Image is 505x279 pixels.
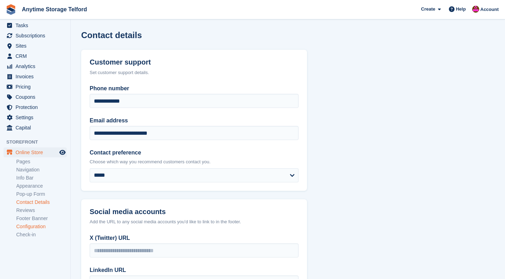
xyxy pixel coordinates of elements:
h1: Contact details [81,30,142,40]
span: CRM [16,51,58,61]
span: Storefront [6,139,70,146]
span: Protection [16,102,58,112]
label: Phone number [90,84,299,93]
a: menu [4,102,67,112]
a: Pages [16,158,67,165]
a: menu [4,20,67,30]
a: Info Bar [16,175,67,181]
span: Invoices [16,72,58,81]
a: Anytime Storage Telford [19,4,90,15]
a: Configuration [16,223,67,230]
a: Navigation [16,166,67,173]
span: Capital [16,123,58,133]
a: Reviews [16,207,67,214]
a: Check-in [16,231,67,238]
span: Analytics [16,61,58,71]
span: Coupons [16,92,58,102]
a: menu [4,61,67,71]
h2: Customer support [90,58,299,66]
a: menu [4,82,67,92]
div: Add the URL to any social media accounts you'd like to link to in the footer. [90,218,299,225]
span: Pricing [16,82,58,92]
h2: Social media accounts [90,208,299,216]
img: stora-icon-8386f47178a22dfd0bd8f6a31ec36ba5ce8667c1dd55bd0f319d3a0aa187defe.svg [6,4,16,15]
a: Preview store [58,148,67,157]
a: Footer Banner [16,215,67,222]
label: Contact preference [90,148,299,157]
img: Andrew Newall [472,6,479,13]
a: menu [4,51,67,61]
label: LinkedIn URL [90,266,299,274]
div: Set customer support details. [90,69,299,76]
label: Email address [90,116,299,125]
a: menu [4,147,67,157]
a: Contact Details [16,199,67,206]
span: Online Store [16,147,58,157]
span: Tasks [16,20,58,30]
a: menu [4,41,67,51]
a: menu [4,113,67,122]
span: Help [456,6,466,13]
a: menu [4,123,67,133]
span: Account [480,6,499,13]
a: Pop-up Form [16,191,67,198]
a: Appearance [16,183,67,189]
p: Choose which way you recommend customers contact you. [90,158,299,165]
label: X (Twitter) URL [90,234,299,242]
span: Subscriptions [16,31,58,41]
span: Create [421,6,435,13]
a: menu [4,31,67,41]
span: Settings [16,113,58,122]
a: menu [4,72,67,81]
a: menu [4,92,67,102]
span: Sites [16,41,58,51]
